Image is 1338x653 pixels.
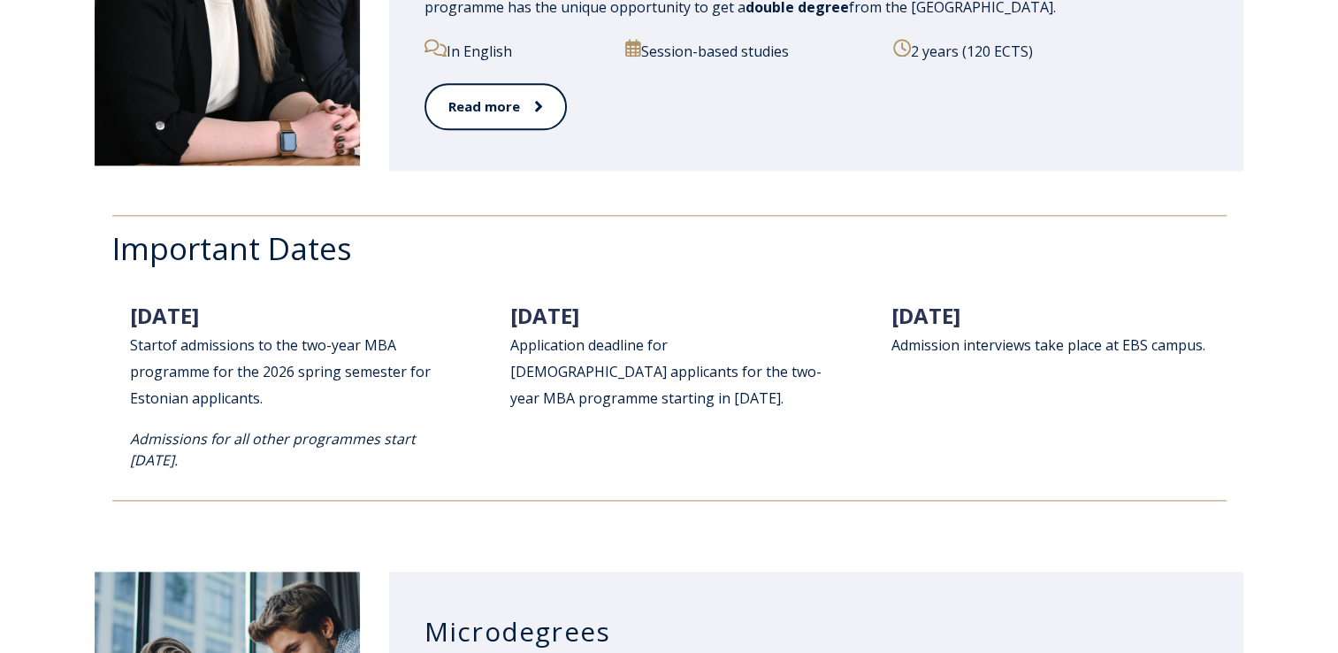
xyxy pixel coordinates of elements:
[891,301,960,330] span: [DATE]
[130,301,199,330] span: [DATE]
[1005,335,1205,355] span: ews take place at EBS campus.
[891,335,1005,355] span: Admission intervi
[130,429,416,470] i: Admissions for all other programmes start [DATE].
[510,335,822,408] span: Application deadline for [DEMOGRAPHIC_DATA] applicants for the two-year MBA programme starting in...
[625,39,873,62] p: Session-based studies
[112,227,352,269] span: Important Dates
[130,335,396,381] span: e two-year MBA programme for the 202
[130,335,163,355] span: Start
[893,39,1208,62] p: 2 years (120 ECTS)
[163,335,290,355] span: of admissions to th
[510,301,579,330] span: [DATE]
[424,39,606,62] p: In English
[424,615,1209,649] h3: Microdegrees
[424,83,567,130] a: Read more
